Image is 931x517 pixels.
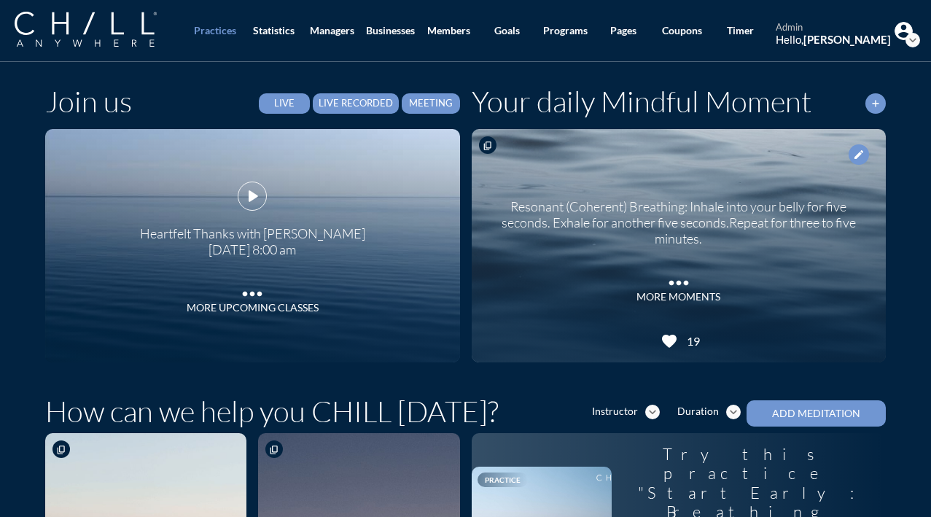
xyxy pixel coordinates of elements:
strong: [PERSON_NAME] [803,33,891,46]
h1: Join us [45,84,132,119]
div: [DATE] 8:00 am [140,242,365,258]
i: favorite [661,333,678,350]
div: Managers [310,25,354,37]
div: Businesses [366,25,415,37]
div: Goals [494,25,520,37]
i: edit [853,149,865,160]
div: Resonant (Coherent) Breathing: Inhale into your belly for five seconds. Exhale for another five s... [490,188,868,246]
i: expand_more [905,33,920,47]
button: Live [259,93,310,114]
i: expand_more [726,405,741,419]
i: play_arrow [241,185,263,207]
button: Meeting [402,93,460,114]
i: more_horiz [664,268,693,290]
img: Company Logo [15,12,157,47]
div: Heartfelt Thanks with [PERSON_NAME] [140,215,365,242]
span: Practice [485,475,521,484]
div: Add Meditation [772,408,860,420]
div: Practices [194,25,236,37]
i: content_copy [269,445,279,455]
div: Members [427,25,470,37]
i: add [870,98,881,109]
div: Live Recorded [319,98,393,109]
div: admin [776,22,891,34]
button: Add Meditation [747,400,886,427]
i: more_horiz [238,279,267,301]
h1: How can we help you CHILL [DATE]? [45,394,499,429]
div: Duration [677,405,719,418]
div: MORE MOMENTS [636,291,720,303]
a: Company Logo [15,12,186,49]
i: content_copy [56,445,66,455]
i: content_copy [483,141,493,151]
div: 19 [682,334,700,348]
button: play [238,182,267,211]
h1: Your daily Mindful Moment [472,84,811,119]
button: Live Recorded [313,93,399,114]
i: expand_more [645,405,660,419]
div: Timer [727,25,754,37]
div: Pages [610,25,636,37]
div: More Upcoming Classes [187,302,319,314]
div: Coupons [662,25,702,37]
div: Instructor [592,405,638,418]
img: Profile icon [895,22,913,40]
div: Hello, [776,33,891,46]
div: Meeting [408,98,454,109]
div: Programs [543,25,588,37]
div: Statistics [253,25,295,37]
div: Live [270,98,299,109]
